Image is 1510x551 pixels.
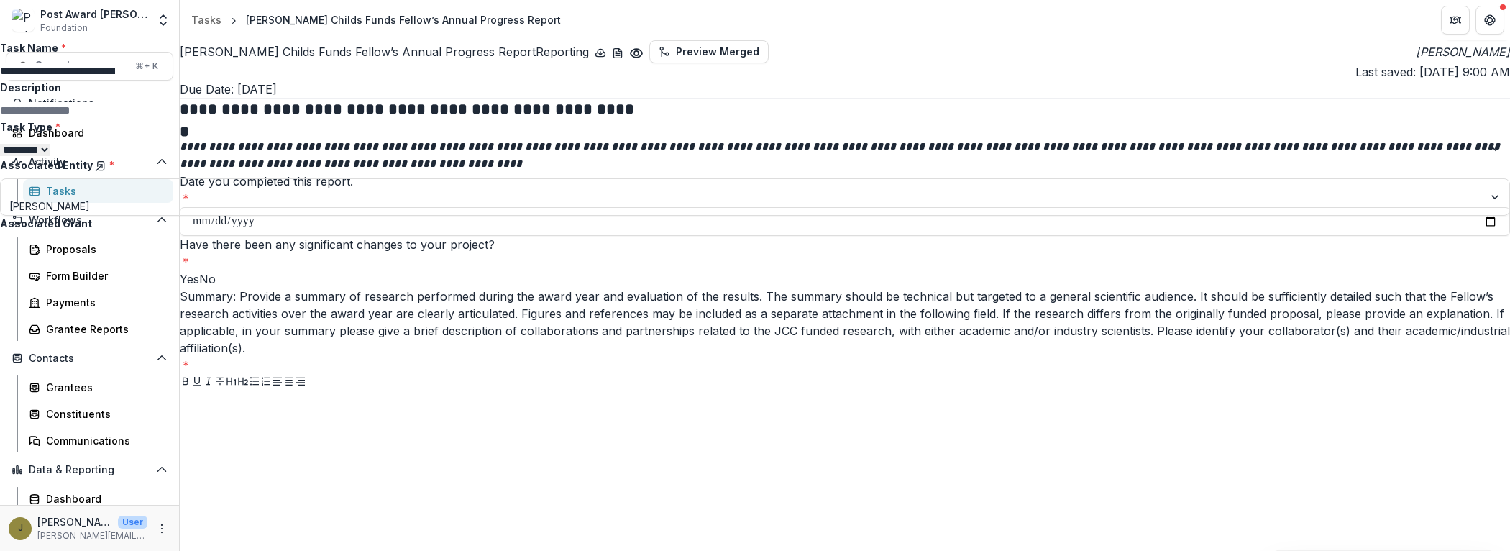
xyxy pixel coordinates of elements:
div: Tasks [191,12,221,27]
nav: breadcrumb [186,9,567,30]
button: Get Help [1475,6,1504,35]
img: Post Award Jane Coffin Childs Memorial Fund [12,9,35,32]
button: Open entity switcher [153,6,173,35]
div: Post Award [PERSON_NAME] Childs Memorial Fund [40,6,147,22]
button: Partners [1441,6,1470,35]
span: Foundation [40,22,88,35]
div: [PERSON_NAME] Childs Funds Fellow’s Annual Progress Report [246,12,561,27]
div: [PERSON_NAME] [9,199,782,214]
